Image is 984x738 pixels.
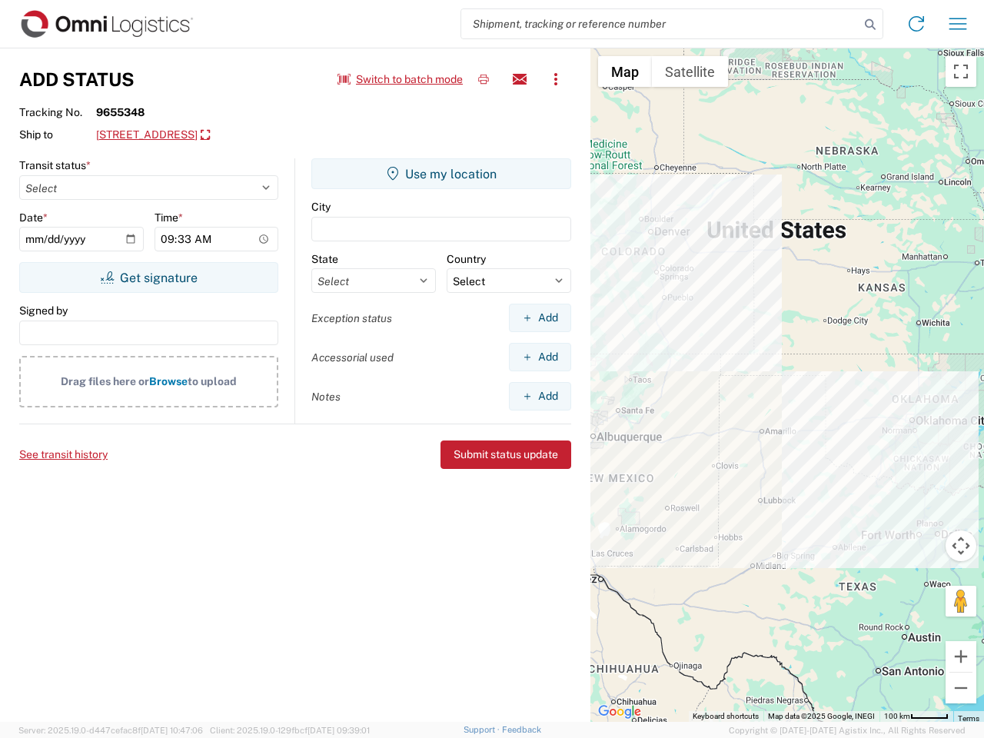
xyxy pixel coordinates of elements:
[509,304,571,332] button: Add
[311,200,331,214] label: City
[311,390,341,404] label: Notes
[19,68,135,91] h3: Add Status
[447,252,486,266] label: Country
[19,304,68,317] label: Signed by
[19,158,91,172] label: Transit status
[149,375,188,387] span: Browse
[155,211,183,224] label: Time
[768,712,875,720] span: Map data ©2025 Google, INEGI
[141,726,203,735] span: [DATE] 10:47:06
[188,375,237,387] span: to upload
[693,711,759,722] button: Keyboard shortcuts
[509,343,571,371] button: Add
[502,725,541,734] a: Feedback
[19,262,278,293] button: Get signature
[946,530,976,561] button: Map camera controls
[307,726,370,735] span: [DATE] 09:39:01
[311,252,338,266] label: State
[509,382,571,411] button: Add
[594,702,645,722] a: Open this area in Google Maps (opens a new window)
[464,725,502,734] a: Support
[958,714,979,723] a: Terms
[210,726,370,735] span: Client: 2025.19.0-129fbcf
[311,311,392,325] label: Exception status
[440,440,571,469] button: Submit status update
[946,586,976,617] button: Drag Pegman onto the map to open Street View
[946,673,976,703] button: Zoom out
[311,351,394,364] label: Accessorial used
[96,105,145,119] strong: 9655348
[96,122,210,148] a: [STREET_ADDRESS]
[598,56,652,87] button: Show street map
[337,67,463,92] button: Switch to batch mode
[61,375,149,387] span: Drag files here or
[19,211,48,224] label: Date
[879,711,953,722] button: Map Scale: 100 km per 46 pixels
[19,442,108,467] button: See transit history
[19,128,96,141] span: Ship to
[652,56,728,87] button: Show satellite imagery
[946,56,976,87] button: Toggle fullscreen view
[729,723,966,737] span: Copyright © [DATE]-[DATE] Agistix Inc., All Rights Reserved
[594,702,645,722] img: Google
[311,158,571,189] button: Use my location
[18,726,203,735] span: Server: 2025.19.0-d447cefac8f
[19,105,96,119] span: Tracking No.
[946,641,976,672] button: Zoom in
[461,9,859,38] input: Shipment, tracking or reference number
[884,712,910,720] span: 100 km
